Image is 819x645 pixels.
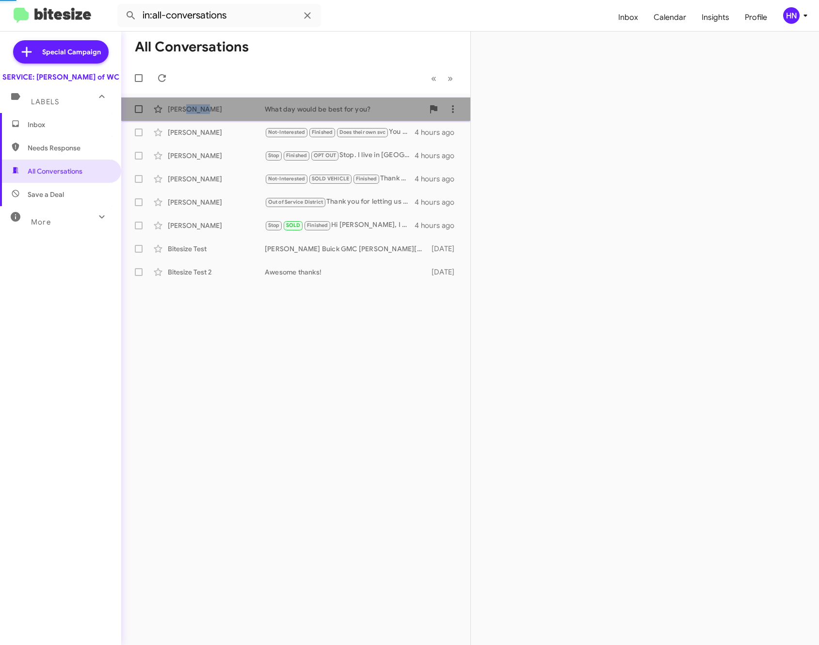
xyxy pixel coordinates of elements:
[28,143,110,153] span: Needs Response
[312,176,349,182] span: SOLD VEHICLE
[265,220,415,231] div: Hi [PERSON_NAME], I have e sold my GMC last year. Could you please remove my details from contact...
[431,72,436,84] span: «
[425,68,442,88] button: Previous
[694,3,737,32] a: Insights
[430,244,463,254] div: [DATE]
[168,174,265,184] div: [PERSON_NAME]
[265,173,415,184] div: Thank you for letting us know! We will mark that in the system for future reference. Have a wonde...
[268,176,305,182] span: Not-Interested
[265,150,415,161] div: Stop. I live in [GEOGRAPHIC_DATA]
[415,197,462,207] div: 4 hours ago
[312,129,333,135] span: Finished
[415,221,462,230] div: 4 hours ago
[737,3,775,32] a: Profile
[268,222,280,228] span: Stop
[265,104,424,114] div: What day would be best for you?
[117,4,321,27] input: Search
[31,97,59,106] span: Labels
[286,152,307,159] span: Finished
[286,222,301,228] span: SOLD
[168,197,265,207] div: [PERSON_NAME]
[415,151,462,161] div: 4 hours ago
[265,127,415,138] div: You are welcome. Please call us here at [GEOGRAPHIC_DATA] if you ever need to bring your vehicle ...
[415,128,462,137] div: 4 hours ago
[28,190,64,199] span: Save a Deal
[168,221,265,230] div: [PERSON_NAME]
[415,174,462,184] div: 4 hours ago
[168,104,265,114] div: [PERSON_NAME]
[13,40,109,64] a: Special Campaign
[168,151,265,161] div: [PERSON_NAME]
[168,267,265,277] div: Bitesize Test 2
[775,7,808,24] button: HN
[268,129,305,135] span: Not-Interested
[610,3,646,32] a: Inbox
[268,199,323,205] span: Out of Service District
[646,3,694,32] a: Calendar
[168,128,265,137] div: [PERSON_NAME]
[135,39,249,55] h1: All Conversations
[265,244,430,254] div: [PERSON_NAME] Buick GMC [PERSON_NAME][GEOGRAPHIC_DATA]
[31,218,51,226] span: More
[307,222,328,228] span: Finished
[268,152,280,159] span: Stop
[356,176,377,182] span: Finished
[28,120,110,129] span: Inbox
[314,152,336,159] span: OPT OUT
[42,47,101,57] span: Special Campaign
[28,166,82,176] span: All Conversations
[783,7,800,24] div: HN
[168,244,265,254] div: Bitesize Test
[265,196,415,208] div: Thank you for letting us know! What is the current address so I can update our system for you?
[426,68,459,88] nav: Page navigation example
[430,267,463,277] div: [DATE]
[442,68,459,88] button: Next
[448,72,453,84] span: »
[265,267,430,277] div: Awesome thanks!
[339,129,386,135] span: Does their own svc
[2,72,119,82] div: SERVICE: [PERSON_NAME] of WC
